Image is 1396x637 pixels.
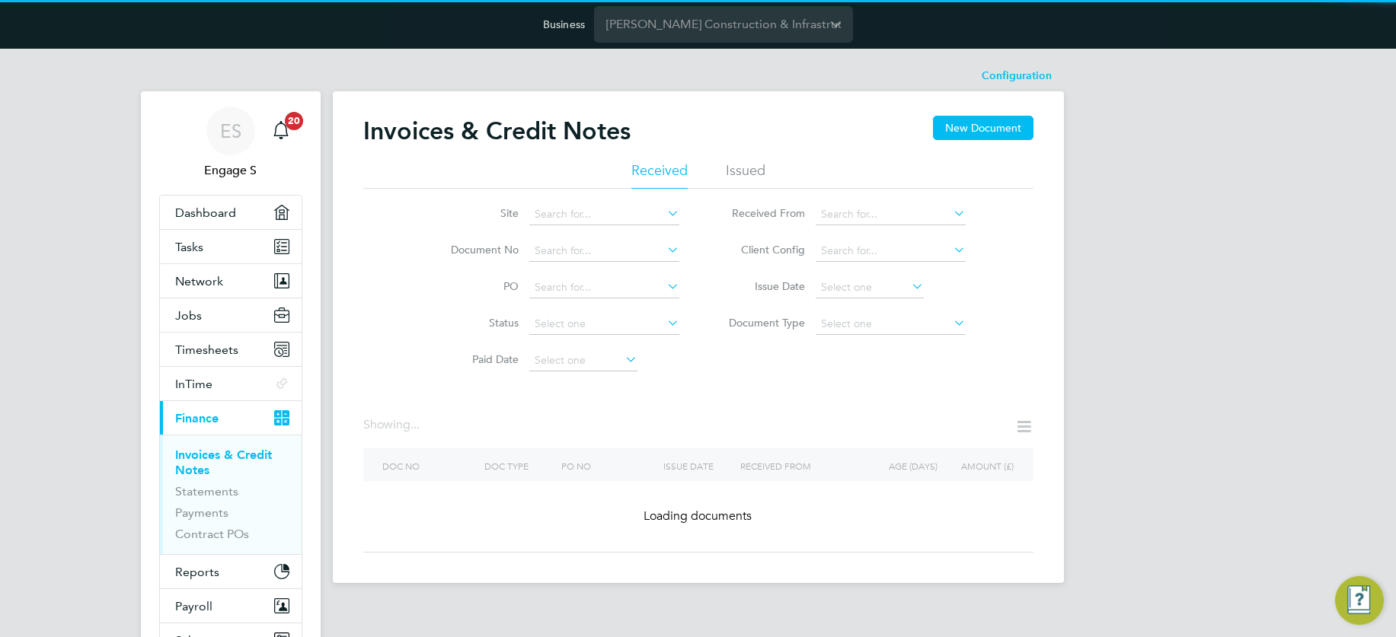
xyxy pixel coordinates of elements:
button: New Document [933,116,1033,140]
label: Document No [431,243,519,256]
span: ES [220,121,241,141]
button: InTime [160,367,302,400]
label: Issue Date [717,279,805,293]
input: Search for... [529,240,679,262]
span: Engage S [159,161,302,180]
button: Timesheets [160,333,302,366]
a: ESEngage S [159,107,302,180]
button: Jobs [160,298,302,332]
input: Search for... [529,204,679,225]
a: Dashboard [160,196,302,229]
button: Reports [160,555,302,588]
label: Received From [717,206,805,220]
span: InTime [175,377,212,391]
label: Client Config [717,243,805,256]
button: Finance [160,401,302,435]
a: Contract POs [175,527,249,541]
span: Reports [175,565,219,579]
li: Received [631,161,688,189]
input: Select one [816,314,966,335]
div: Showing [363,417,423,433]
label: Site [431,206,519,220]
label: Document Type [717,316,805,330]
li: Configuration [982,61,1052,91]
a: 20 [266,107,296,155]
h2: Invoices & Credit Notes [363,116,631,146]
div: Finance [160,435,302,554]
span: Dashboard [175,205,236,220]
button: Engage Resource Center [1335,576,1384,625]
input: Search for... [529,277,679,298]
span: Finance [175,411,219,425]
li: Issued [726,161,765,189]
a: Invoices & Credit Notes [175,447,272,477]
input: Search for... [816,204,966,225]
span: Payroll [175,599,212,613]
span: Tasks [175,240,203,254]
span: Jobs [175,308,202,323]
button: Payroll [160,589,302,623]
span: Timesheets [175,342,238,357]
input: Select one [529,314,679,335]
input: Select one [529,350,637,371]
a: Statements [175,484,238,498]
span: Network [175,274,223,288]
label: Paid Date [431,352,519,366]
label: Business [543,18,585,31]
a: Payments [175,505,228,520]
label: PO [431,279,519,293]
button: Network [160,264,302,298]
input: Search for... [816,240,966,262]
span: 20 [285,112,303,130]
span: ... [410,417,420,432]
label: Status [431,316,519,330]
input: Select one [816,277,924,298]
a: Tasks [160,230,302,263]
